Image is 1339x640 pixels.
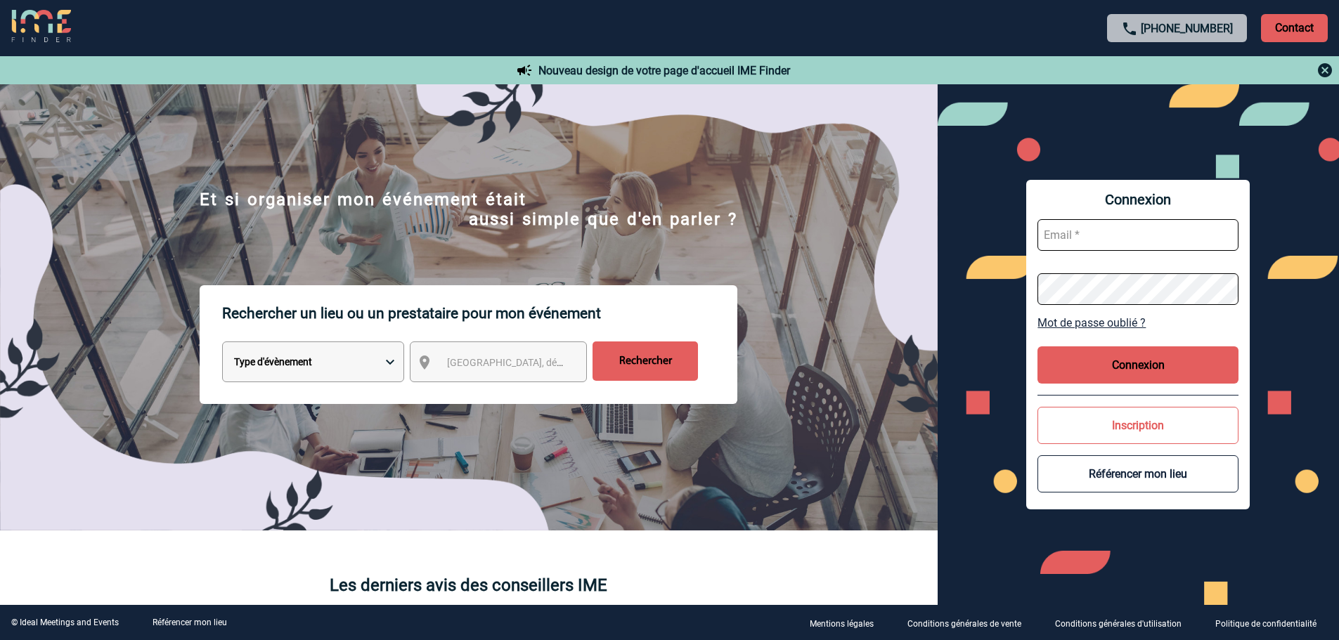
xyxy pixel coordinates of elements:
input: Rechercher [593,341,698,381]
span: [GEOGRAPHIC_DATA], département, région... [447,357,642,368]
p: Conditions générales de vente [907,619,1021,629]
p: Contact [1261,14,1328,42]
a: Référencer mon lieu [153,618,227,627]
input: Email * [1037,219,1238,251]
a: Conditions générales d'utilisation [1044,616,1204,629]
a: Politique de confidentialité [1204,616,1339,629]
button: Connexion [1037,346,1238,384]
button: Inscription [1037,407,1238,444]
p: Politique de confidentialité [1215,619,1317,629]
p: Mentions légales [810,619,874,629]
a: Conditions générales de vente [896,616,1044,629]
p: Rechercher un lieu ou un prestataire pour mon événement [222,285,737,341]
a: [PHONE_NUMBER] [1141,22,1233,35]
button: Référencer mon lieu [1037,455,1238,492]
span: Connexion [1037,191,1238,208]
img: call-24-px.png [1121,20,1138,37]
p: Conditions générales d'utilisation [1055,619,1182,629]
div: © Ideal Meetings and Events [11,618,119,627]
a: Mot de passe oublié ? [1037,316,1238,329]
a: Mentions légales [798,616,896,629]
